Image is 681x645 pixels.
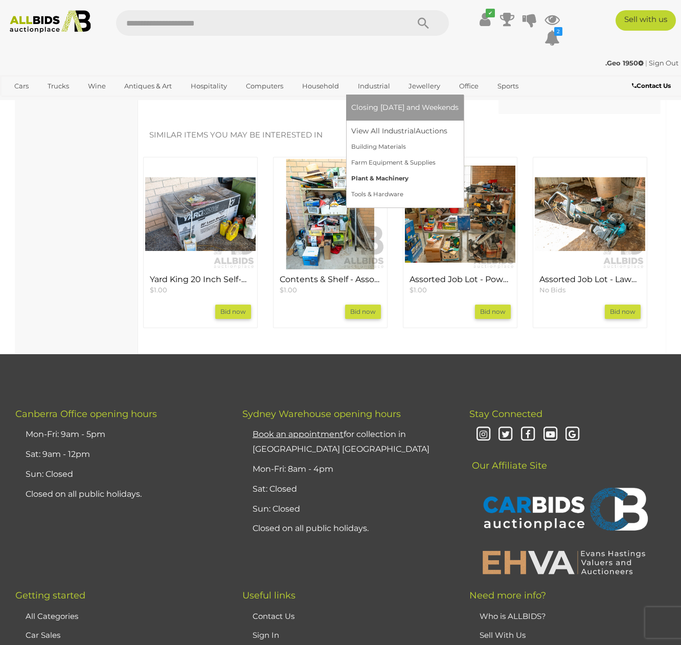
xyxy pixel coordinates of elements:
[541,426,559,444] i: Youtube
[345,305,381,319] a: Bid now
[273,157,388,328] div: Contents & Shelf - Assorted Gardening & Painting Accessories ETC
[41,78,76,95] a: Trucks
[605,59,645,67] a: .Geo 1950
[605,305,641,319] a: Bid now
[8,78,35,95] a: Cars
[519,426,537,444] i: Facebook
[474,426,492,444] i: Instagram
[253,429,344,439] u: Book an appointment
[143,157,258,328] div: Yard King 20 Inch Self-Propelled & Push-Button Start
[253,611,294,621] a: Contact Us
[23,485,217,504] li: Closed on all public holidays.
[280,275,381,294] a: Contents & Shelf - Assorted Gardening & Painting Accessories ETC $1.00
[533,157,647,328] div: Assorted Job Lot - Lawn Mowers ETC
[23,465,217,485] li: Sun: Closed
[452,78,485,95] a: Office
[477,549,651,575] img: EHVA | Evans Hastings Valuers and Auctioneers
[15,590,85,601] span: Getting started
[649,59,678,67] a: Sign Out
[544,29,560,47] a: 2
[5,10,96,33] img: Allbids.com.au
[250,519,444,539] li: Closed on all public holidays.
[539,285,641,295] p: No Bids
[8,95,94,111] a: [GEOGRAPHIC_DATA]
[150,285,251,295] p: $1.00
[118,78,178,95] a: Antiques & Art
[480,630,526,640] a: Sell With Us
[645,59,647,67] span: |
[405,159,515,269] img: Assorted Job Lot - Power Tools Accessories & Attachments ETC
[469,408,542,420] span: Stay Connected
[616,10,676,31] a: Sell with us
[475,305,511,319] a: Bid now
[296,78,346,95] a: Household
[491,78,525,95] a: Sports
[403,157,517,328] div: Assorted Job Lot - Power Tools Accessories & Attachments ETC
[15,408,157,420] span: Canberra Office opening hours
[81,78,112,95] a: Wine
[469,590,546,601] span: Need more info?
[26,630,60,640] a: Car Sales
[632,80,673,91] a: Contact Us
[535,159,645,269] img: Assorted Job Lot - Lawn Mowers ETC
[184,78,234,95] a: Hospitality
[150,275,251,284] h4: Yard King 20 Inch Self-Propelled & Push-Button Start
[280,285,381,295] p: $1.00
[26,611,78,621] a: All Categories
[410,275,511,284] h4: Assorted Job Lot - Power Tools Accessories & Attachments ETC
[486,9,495,17] i: ✔
[253,630,279,640] a: Sign In
[477,10,492,29] a: ✔
[149,131,641,140] h2: Similar items you may be interested in
[469,445,547,471] span: Our Affiliate Site
[477,477,651,544] img: CARBIDS Auctionplace
[150,275,251,294] a: Yard King 20 Inch Self-Propelled & Push-Button Start $1.00
[554,27,562,36] i: 2
[351,78,397,95] a: Industrial
[410,285,511,295] p: $1.00
[242,408,401,420] span: Sydney Warehouse opening hours
[410,275,511,294] a: Assorted Job Lot - Power Tools Accessories & Attachments ETC $1.00
[280,275,381,284] h4: Contents & Shelf - Assorted Gardening & Painting Accessories ETC
[250,479,444,499] li: Sat: Closed
[497,426,515,444] i: Twitter
[23,445,217,465] li: Sat: 9am - 12pm
[215,305,251,319] a: Bid now
[242,590,296,601] span: Useful links
[564,426,582,444] i: Google
[253,429,429,454] a: Book an appointmentfor collection in [GEOGRAPHIC_DATA] [GEOGRAPHIC_DATA]
[23,425,217,445] li: Mon-Fri: 9am - 5pm
[539,275,641,284] h4: Assorted Job Lot - Lawn Mowers ETC
[398,10,449,36] button: Search
[250,459,444,479] li: Mon-Fri: 8am - 4pm
[539,275,641,294] a: Assorted Job Lot - Lawn Mowers ETC No Bids
[145,159,256,269] img: Yard King 20 Inch Self-Propelled & Push-Button Start
[605,59,644,67] strong: .Geo 1950
[632,82,671,89] b: Contact Us
[239,78,290,95] a: Computers
[402,78,447,95] a: Jewellery
[275,159,385,269] img: Contents & Shelf - Assorted Gardening & Painting Accessories ETC
[480,611,546,621] a: Who is ALLBIDS?
[250,499,444,519] li: Sun: Closed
